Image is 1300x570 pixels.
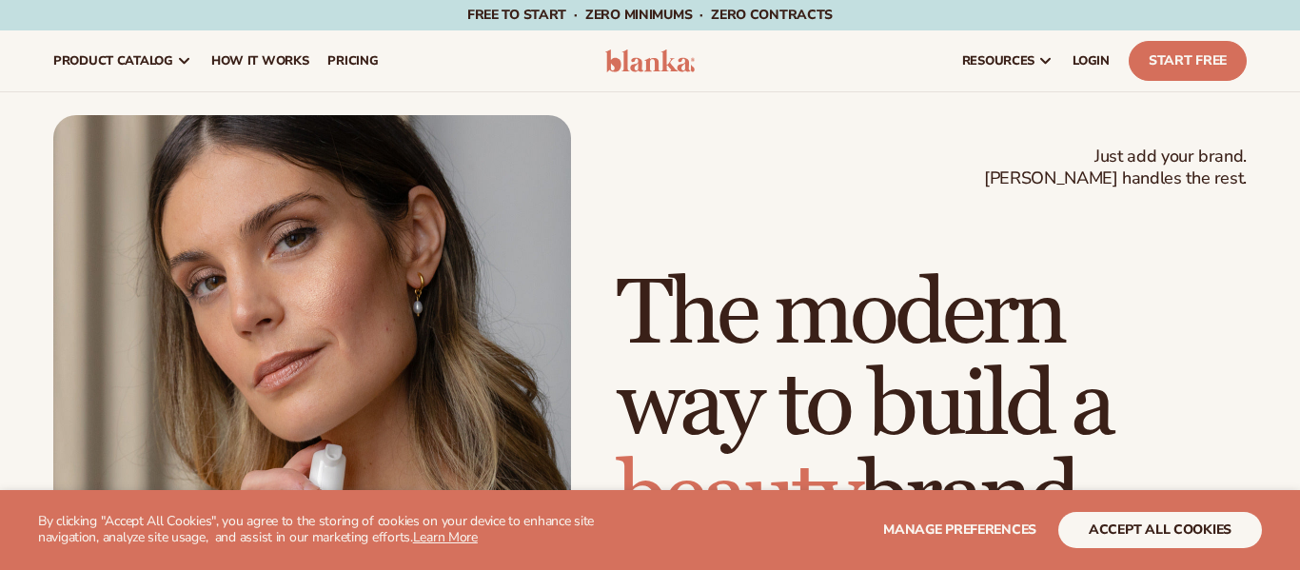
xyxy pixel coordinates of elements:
a: How It Works [202,30,319,91]
span: Free to start · ZERO minimums · ZERO contracts [467,6,833,24]
span: beauty [617,442,858,553]
a: pricing [318,30,387,91]
button: accept all cookies [1058,512,1262,548]
a: resources [953,30,1063,91]
button: Manage preferences [883,512,1036,548]
a: Learn More [413,528,478,546]
img: logo [605,49,695,72]
a: Start Free [1129,41,1247,81]
span: How It Works [211,53,309,69]
span: LOGIN [1073,53,1110,69]
a: LOGIN [1063,30,1119,91]
h1: The modern way to build a brand [617,269,1247,543]
p: By clicking "Accept All Cookies", you agree to the storing of cookies on your device to enhance s... [38,514,649,546]
a: product catalog [44,30,202,91]
span: Just add your brand. [PERSON_NAME] handles the rest. [984,146,1247,190]
span: pricing [327,53,378,69]
span: product catalog [53,53,173,69]
span: resources [962,53,1034,69]
span: Manage preferences [883,521,1036,539]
